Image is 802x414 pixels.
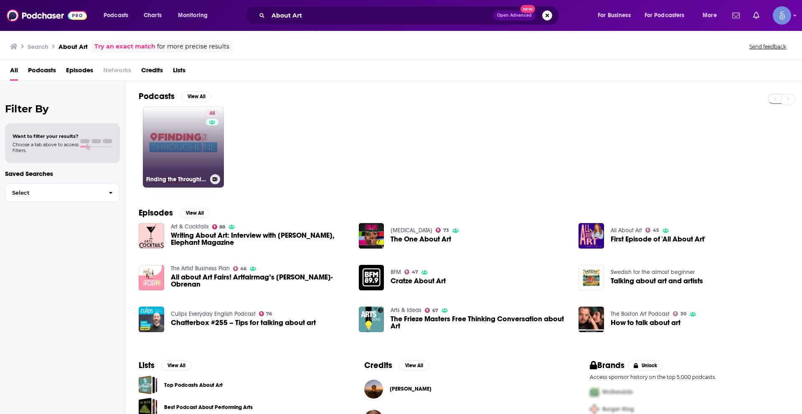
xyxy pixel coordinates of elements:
[391,315,569,330] a: The Frieze Masters Free Thinking Conversation about Art
[171,265,230,272] a: The Artist Business Plan
[359,307,384,332] img: The Frieze Masters Free Thinking Conversation about Art
[590,360,624,371] h2: Brands
[253,6,567,25] div: Search podcasts, credits, & more...
[139,265,164,290] a: All about Art Fairs! Artfairmag’s Pauline Loeb-Obrenan
[144,10,162,21] span: Charts
[266,312,272,316] span: 76
[364,360,392,371] h2: Credits
[180,208,210,218] button: View All
[104,10,128,21] span: Podcasts
[164,403,253,412] a: Best Podcast About Performing Arts
[364,380,383,399] img: Art Martinez-Tebbel
[611,277,703,284] span: Talking about art and artists
[602,389,633,396] span: McDonalds
[436,228,449,233] a: 73
[138,9,167,22] a: Charts
[139,223,164,249] img: Writing About Art: Interview with Emily Steer, Elephant Magazine
[590,374,789,380] p: Access sponsor history on the top 5,000 podcasts.
[359,265,384,290] img: Cratze About Art
[66,63,93,81] span: Episodes
[391,236,451,243] a: The One About Art
[164,381,223,390] a: Top Podcasts About Art
[697,9,727,22] button: open menu
[139,376,157,394] span: Top Podcasts About Art
[680,312,686,316] span: 30
[161,361,191,371] button: View All
[645,228,659,233] a: 45
[390,386,431,392] a: Art Martinez-Tebbel
[602,406,634,413] span: Burger King
[58,43,88,51] h3: About Art
[98,9,139,22] button: open menu
[673,311,686,316] a: 30
[5,183,120,202] button: Select
[611,227,642,234] a: All About Art
[391,227,432,234] a: Sibling Rivalry
[206,110,218,117] a: 48
[399,361,429,371] button: View All
[611,236,705,243] a: First Episode of 'All About Art'
[13,142,79,153] span: Choose a tab above to access filters.
[141,63,163,81] span: Credits
[5,170,120,178] p: Saved Searches
[773,6,791,25] img: User Profile
[592,9,641,22] button: open menu
[443,229,449,232] span: 73
[425,308,438,313] a: 67
[520,5,536,13] span: New
[139,360,155,371] h2: Lists
[432,309,438,312] span: 67
[5,103,120,115] h2: Filter By
[729,8,743,23] a: Show notifications dropdown
[181,91,211,102] button: View All
[28,43,48,51] h3: Search
[359,223,384,249] img: The One About Art
[171,232,349,246] a: Writing About Art: Interview with Emily Steer, Elephant Magazine
[391,307,421,314] a: Arts & Ideas
[10,63,18,81] a: All
[579,223,604,249] img: First Episode of 'All About Art'
[7,8,87,23] img: Podchaser - Follow, Share and Rate Podcasts
[178,10,208,21] span: Monitoring
[171,319,316,326] span: Chatterbox #255 – Tips for talking about art
[173,63,185,81] a: Lists
[94,42,155,51] a: Try an exact match
[146,176,207,183] h3: Finding the Throughline with [PERSON_NAME]
[579,307,604,332] img: How to talk about art
[773,6,791,25] span: Logged in as Spiral5-G1
[139,307,164,332] img: Chatterbox #255 – Tips for talking about art
[653,229,659,232] span: 45
[391,277,446,284] a: Cratze About Art
[390,386,431,392] span: [PERSON_NAME]
[139,360,191,371] a: ListsView All
[747,43,789,50] button: Send feedback
[412,270,418,274] span: 47
[139,91,211,102] a: PodcastsView All
[493,10,536,20] button: Open AdvancedNew
[171,274,349,288] a: All about Art Fairs! Artfairmag’s Pauline Loeb-Obrenan
[171,232,349,246] span: Writing About Art: Interview with [PERSON_NAME], Elephant Magazine
[586,384,602,401] img: First Pro Logo
[391,269,401,276] a: BFM
[497,13,532,18] span: Open Advanced
[611,269,695,276] a: Swedish for the almost beginner
[611,319,680,326] span: How to talk about art
[171,223,209,230] a: Art & Cocktails
[579,265,604,290] a: Talking about art and artists
[209,109,215,118] span: 48
[171,274,349,288] span: All about Art Fairs! Artfairmag’s [PERSON_NAME]-Obrenan
[364,360,429,371] a: CreditsView All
